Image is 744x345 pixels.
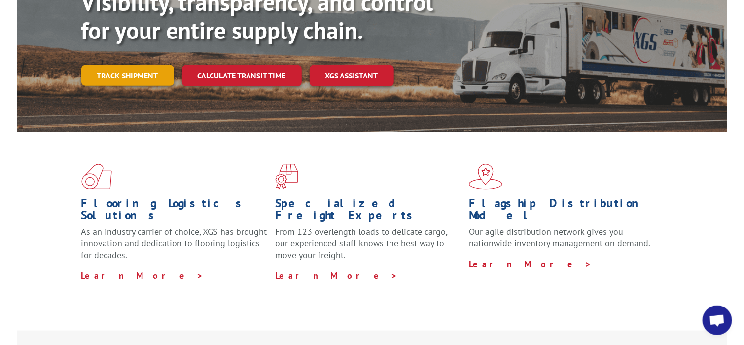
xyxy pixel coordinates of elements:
a: Learn More > [469,258,592,269]
img: xgs-icon-total-supply-chain-intelligence-red [81,164,112,190]
h1: Flagship Distribution Model [469,197,655,226]
a: Learn More > [275,270,398,281]
p: From 123 overlength loads to delicate cargo, our experienced staff knows the best way to move you... [275,226,461,270]
h1: Specialized Freight Experts [275,197,461,226]
a: Learn More > [81,270,204,281]
span: As an industry carrier of choice, XGS has brought innovation and dedication to flooring logistics... [81,226,267,261]
img: xgs-icon-flagship-distribution-model-red [469,164,503,190]
a: Open chat [703,306,732,335]
span: Our agile distribution network gives you nationwide inventory management on demand. [469,226,650,249]
a: Track shipment [81,65,174,86]
h1: Flooring Logistics Solutions [81,197,268,226]
a: Calculate transit time [182,65,302,86]
img: xgs-icon-focused-on-flooring-red [275,164,298,190]
a: XGS ASSISTANT [310,65,394,86]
